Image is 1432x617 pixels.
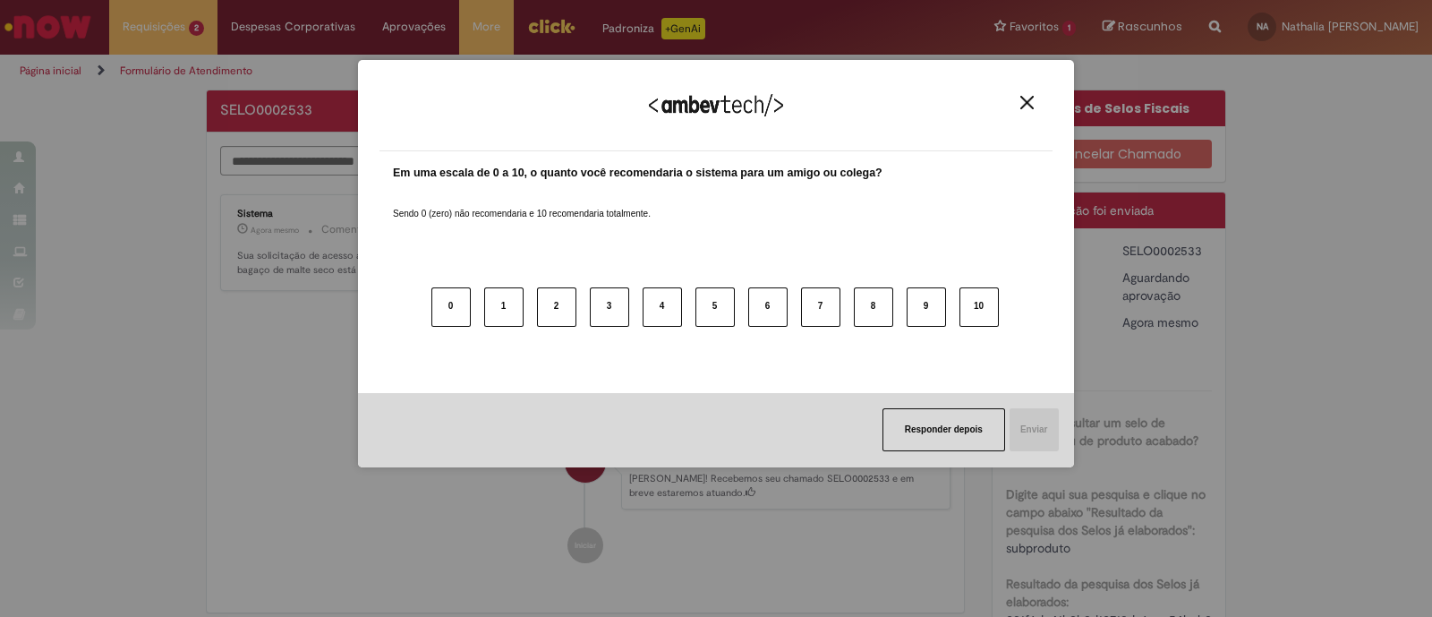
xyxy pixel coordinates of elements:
button: 8 [854,287,893,327]
button: 5 [695,287,735,327]
button: Close [1015,95,1039,110]
label: Em uma escala de 0 a 10, o quanto você recomendaria o sistema para um amigo ou colega? [393,165,882,182]
button: 10 [959,287,999,327]
button: Responder depois [882,408,1005,451]
button: 0 [431,287,471,327]
label: Sendo 0 (zero) não recomendaria e 10 recomendaria totalmente. [393,186,651,220]
button: 7 [801,287,840,327]
button: 2 [537,287,576,327]
button: 3 [590,287,629,327]
img: Close [1020,96,1034,109]
button: 6 [748,287,788,327]
button: 9 [907,287,946,327]
button: 4 [643,287,682,327]
img: Logo Ambevtech [649,94,783,116]
button: 1 [484,287,524,327]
